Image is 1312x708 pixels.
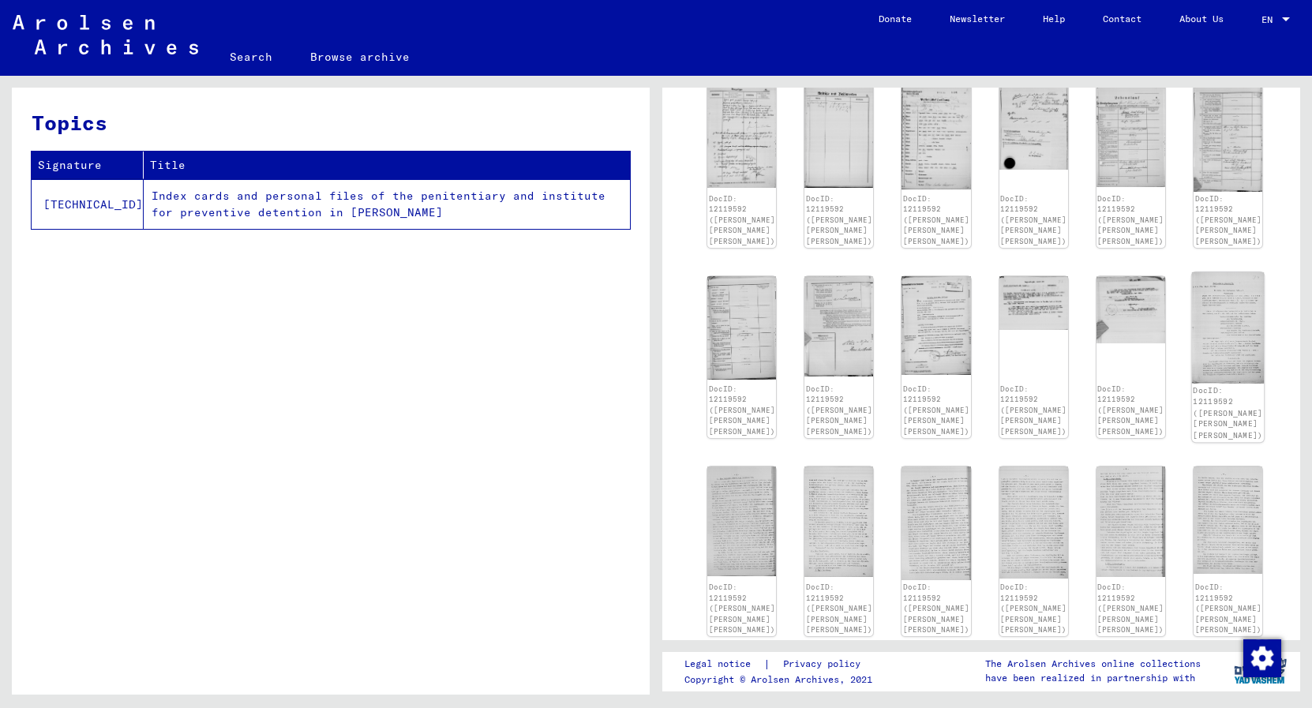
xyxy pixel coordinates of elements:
a: DocID: 12119592 ([PERSON_NAME] [PERSON_NAME] [PERSON_NAME]) [1193,385,1262,439]
a: DocID: 12119592 ([PERSON_NAME] [PERSON_NAME] [PERSON_NAME]) [806,384,872,436]
a: DocID: 12119592 ([PERSON_NAME] [PERSON_NAME] [PERSON_NAME]) [806,583,872,634]
p: have been realized in partnership with [985,671,1201,685]
a: Legal notice [684,656,763,672]
img: 022.jpg [999,276,1068,330]
h3: Topics [32,107,629,138]
a: Privacy policy [770,656,879,672]
img: yv_logo.png [1231,651,1290,691]
a: DocID: 12119592 ([PERSON_NAME] [PERSON_NAME] [PERSON_NAME]) [1195,194,1261,245]
img: 014.jpg [804,84,873,188]
p: Copyright © Arolsen Archives, 2021 [684,672,879,687]
div: | [684,656,879,672]
img: 015.jpg [902,84,970,189]
a: DocID: 12119592 ([PERSON_NAME] [PERSON_NAME] [PERSON_NAME]) [709,583,775,634]
a: Browse archive [291,38,429,76]
img: 019.jpg [707,276,776,380]
a: DocID: 12119592 ([PERSON_NAME] [PERSON_NAME] [PERSON_NAME]) [903,384,969,436]
a: DocID: 12119592 ([PERSON_NAME] [PERSON_NAME] [PERSON_NAME]) [1000,384,1066,436]
th: Signature [32,152,144,179]
img: 021.jpg [902,276,970,375]
img: Change consent [1243,639,1281,677]
img: 023.jpg [1096,276,1165,343]
a: Search [211,38,291,76]
p: The Arolsen Archives online collections [985,657,1201,671]
a: DocID: 12119592 ([PERSON_NAME] [PERSON_NAME] [PERSON_NAME]) [903,583,969,634]
img: 020.jpg [804,276,873,376]
a: DocID: 12119592 ([PERSON_NAME] [PERSON_NAME] [PERSON_NAME]) [1195,583,1261,634]
a: DocID: 12119592 ([PERSON_NAME] [PERSON_NAME] [PERSON_NAME]) [903,194,969,245]
td: Index cards and personal files of the penitentiary and institute for preventive detention in [PER... [144,179,630,229]
a: DocID: 12119592 ([PERSON_NAME] [PERSON_NAME] [PERSON_NAME]) [709,384,775,436]
span: EN [1261,14,1279,25]
img: 017.jpg [1096,84,1165,188]
img: 025.jpg [707,466,776,576]
a: DocID: 12119592 ([PERSON_NAME] [PERSON_NAME] [PERSON_NAME]) [1097,194,1164,245]
a: DocID: 12119592 ([PERSON_NAME] [PERSON_NAME] [PERSON_NAME]) [806,194,872,245]
th: Title [144,152,630,179]
img: 027.jpg [902,466,970,581]
a: DocID: 12119592 ([PERSON_NAME] [PERSON_NAME] [PERSON_NAME]) [709,194,775,245]
img: 029.jpg [1096,466,1165,577]
img: 013.jpg [707,84,776,188]
img: 030.jpg [1194,466,1262,574]
img: 024.jpg [1192,272,1265,384]
img: 018.jpg [1194,84,1262,193]
a: DocID: 12119592 ([PERSON_NAME] [PERSON_NAME] [PERSON_NAME]) [1097,583,1164,634]
a: DocID: 12119592 ([PERSON_NAME] [PERSON_NAME] [PERSON_NAME]) [1000,194,1066,245]
td: [TECHNICAL_ID] [32,179,144,229]
img: 016.jpg [999,84,1068,170]
img: Arolsen_neg.svg [13,15,198,54]
img: 026.jpg [804,466,873,578]
a: DocID: 12119592 ([PERSON_NAME] [PERSON_NAME] [PERSON_NAME]) [1097,384,1164,436]
img: 028.jpg [999,466,1068,579]
a: DocID: 12119592 ([PERSON_NAME] [PERSON_NAME] [PERSON_NAME]) [1000,583,1066,634]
